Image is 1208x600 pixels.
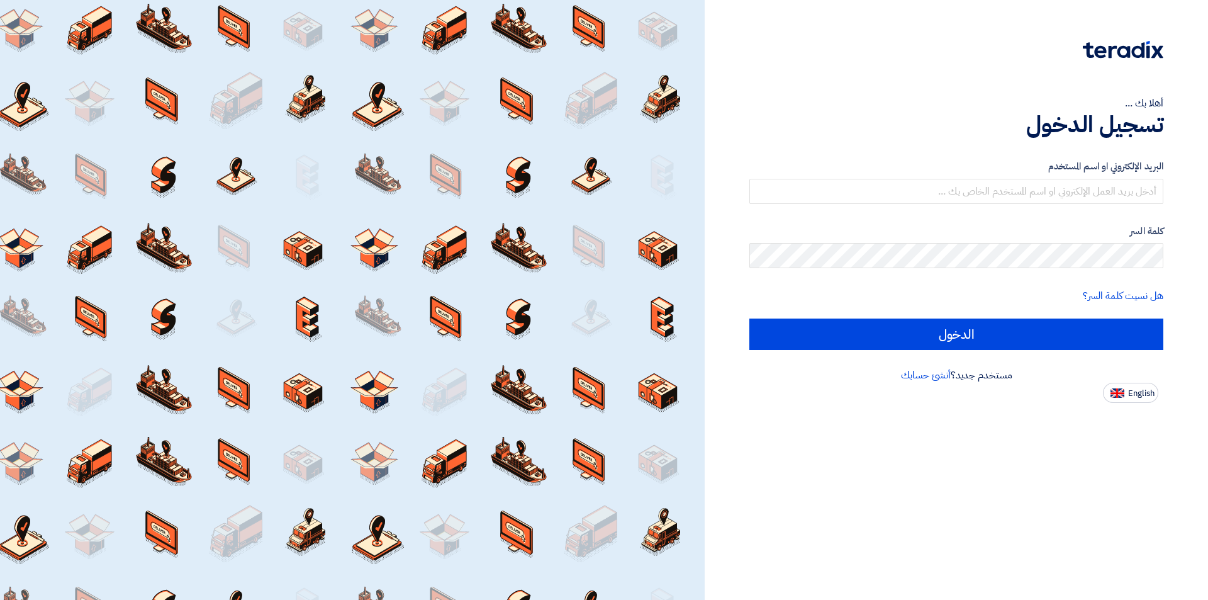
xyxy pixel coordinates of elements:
label: البريد الإلكتروني او اسم المستخدم [749,159,1163,174]
input: أدخل بريد العمل الإلكتروني او اسم المستخدم الخاص بك ... [749,179,1163,204]
div: أهلا بك ... [749,96,1163,111]
div: مستخدم جديد؟ [749,368,1163,383]
button: English [1103,383,1158,403]
label: كلمة السر [749,224,1163,239]
h1: تسجيل الدخول [749,111,1163,139]
img: en-US.png [1110,388,1124,398]
span: English [1128,389,1155,398]
a: هل نسيت كلمة السر؟ [1083,288,1163,303]
input: الدخول [749,319,1163,350]
a: أنشئ حسابك [901,368,951,383]
img: Teradix logo [1083,41,1163,59]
